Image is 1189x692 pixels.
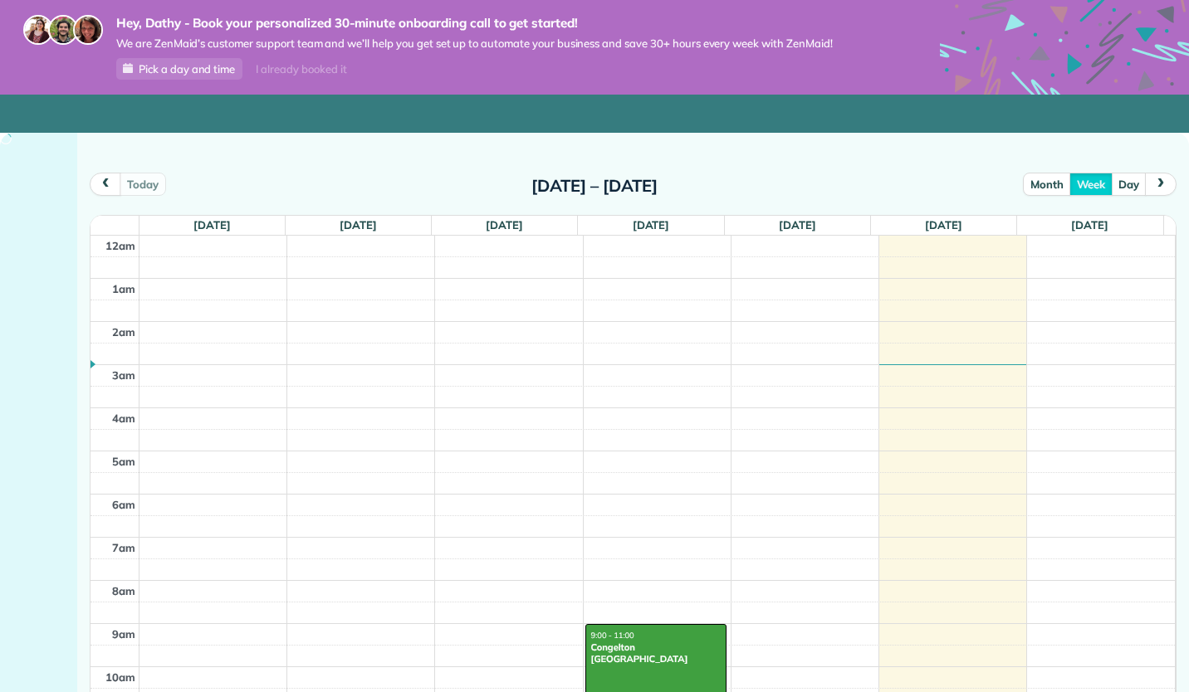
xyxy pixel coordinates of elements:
img: michelle-19f622bdf1676172e81f8f8fba1fb50e276960ebfe0243fe18214015130c80e4.jpg [73,15,103,45]
div: I already booked it [246,59,356,80]
span: 9:00 - 11:00 [591,631,634,641]
span: 7am [112,541,135,554]
span: Pick a day and time [139,62,235,76]
span: [DATE] [193,218,231,231]
button: prev [90,173,121,195]
img: maria-72a9807cf96188c08ef61303f053569d2e2a8a1cde33d635c8a3ac13582a053d.jpg [23,15,53,45]
span: 12am [105,239,135,252]
img: jorge-587dff0eeaa6aab1f244e6dc62b8924c3b6ad411094392a53c71c6c4a576187d.jpg [48,15,78,45]
h2: [DATE] – [DATE] [491,177,698,195]
span: [DATE] [779,218,816,231]
span: 3am [112,368,135,382]
span: 1am [112,282,135,295]
span: 8am [112,584,135,597]
button: next [1145,173,1177,195]
span: [DATE] [925,218,962,231]
span: 5am [112,455,135,468]
a: Pick a day and time [116,58,242,80]
span: 2am [112,325,135,339]
span: [DATE] [486,218,523,231]
button: week [1069,173,1113,195]
span: 4am [112,412,135,425]
span: 9am [112,627,135,641]
strong: Hey, Dathy - Book your personalized 30-minute onboarding call to get started! [116,15,833,32]
button: month [1023,173,1070,195]
span: 10am [105,670,135,684]
span: [DATE] [340,218,377,231]
span: [DATE] [633,218,670,231]
span: 6am [112,498,135,511]
button: today [120,173,165,195]
span: We are ZenMaid’s customer support team and we’ll help you get set up to automate your business an... [116,37,833,51]
span: [DATE] [1071,218,1108,231]
button: day [1111,173,1146,195]
div: Congelton [GEOGRAPHIC_DATA] [590,641,722,665]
